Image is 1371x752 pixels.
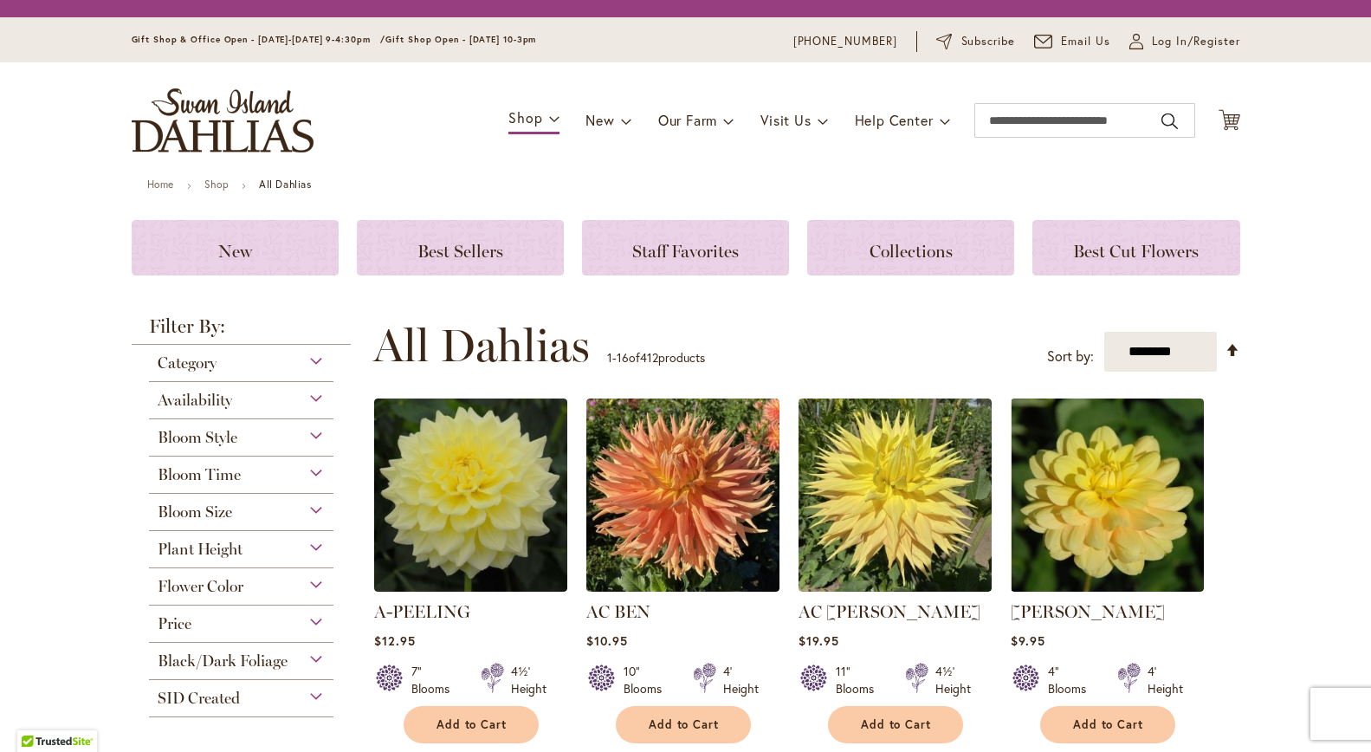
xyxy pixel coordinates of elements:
a: New [132,220,339,276]
span: Email Us [1061,33,1110,50]
a: Best Sellers [357,220,564,276]
div: 11" Blooms [836,663,884,697]
div: 4½' Height [511,663,546,697]
span: Black/Dark Foliage [158,652,288,671]
span: Plant Height [158,540,243,559]
div: 7" Blooms [411,663,460,697]
label: Sort by: [1047,340,1094,373]
span: Bloom Style [158,428,237,447]
span: Availability [158,391,232,410]
span: Add to Cart [649,717,720,732]
span: 16 [617,349,629,366]
span: $10.95 [586,632,628,649]
button: Search [1161,107,1177,135]
span: Best Sellers [417,241,503,262]
div: 10" Blooms [624,663,672,697]
a: A-PEELING [374,601,470,622]
div: 4' Height [723,663,759,697]
button: Add to Cart [616,706,751,743]
span: SID Created [158,689,240,708]
span: New [218,241,252,262]
div: 4" Blooms [1048,663,1096,697]
span: Bloom Time [158,465,241,484]
span: Add to Cart [1073,717,1144,732]
span: Best Cut Flowers [1073,241,1199,262]
span: Collections [870,241,953,262]
span: Our Farm [658,111,717,129]
a: AC [PERSON_NAME] [799,601,980,622]
a: AC BEN [586,601,650,622]
a: Home [147,178,174,191]
span: Bloom Size [158,502,232,522]
a: Shop [204,178,229,191]
button: Add to Cart [828,706,963,743]
span: New [585,111,614,129]
span: Subscribe [961,33,1016,50]
span: Add to Cart [861,717,932,732]
a: AC Jeri [799,579,992,595]
button: Add to Cart [1040,706,1175,743]
a: [PHONE_NUMBER] [793,33,898,50]
a: Log In/Register [1129,33,1240,50]
a: Subscribe [936,33,1015,50]
span: $19.95 [799,632,839,649]
a: [PERSON_NAME] [1011,601,1165,622]
span: All Dahlias [373,320,590,372]
span: 412 [640,349,658,366]
span: 1 [607,349,612,366]
span: $12.95 [374,632,416,649]
span: Shop [508,108,542,126]
a: Best Cut Flowers [1032,220,1239,276]
a: A-Peeling [374,579,567,595]
p: - of products [607,344,705,372]
div: 4½' Height [935,663,971,697]
a: AHOY MATEY [1011,579,1204,595]
span: Price [158,614,191,633]
span: Category [158,353,217,373]
span: Log In/Register [1152,33,1240,50]
button: Add to Cart [404,706,539,743]
span: Staff Favorites [632,241,739,262]
span: Flower Color [158,577,243,596]
img: AHOY MATEY [1011,399,1204,592]
img: AC BEN [586,399,779,592]
span: Gift Shop Open - [DATE] 10-3pm [385,34,536,45]
span: Add to Cart [437,717,508,732]
img: A-Peeling [374,399,567,592]
iframe: Launch Accessibility Center [13,690,61,739]
span: $9.95 [1011,632,1045,649]
span: Help Center [855,111,934,129]
a: Email Us [1034,33,1110,50]
img: AC Jeri [799,399,992,592]
a: store logo [132,88,314,152]
a: AC BEN [586,579,779,595]
div: 4' Height [1148,663,1183,697]
a: Staff Favorites [582,220,789,276]
strong: Filter By: [132,317,352,345]
a: Collections [807,220,1014,276]
span: Gift Shop & Office Open - [DATE]-[DATE] 9-4:30pm / [132,34,386,45]
strong: All Dahlias [259,178,312,191]
span: Visit Us [760,111,811,129]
